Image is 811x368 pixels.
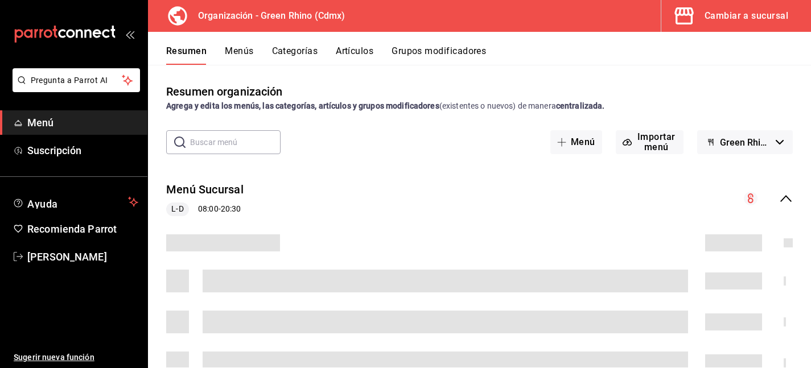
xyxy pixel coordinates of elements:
[556,101,605,110] strong: centralizada.
[148,172,811,225] div: collapse-menu-row
[392,46,486,65] button: Grupos modificadores
[166,101,439,110] strong: Agrega y edita los menús, las categorías, artículos y grupos modificadores
[31,75,122,86] span: Pregunta a Parrot AI
[272,46,318,65] button: Categorías
[27,115,138,130] span: Menú
[166,83,283,100] div: Resumen organización
[14,352,138,363] span: Sugerir nueva función
[13,68,140,92] button: Pregunta a Parrot AI
[705,8,788,24] div: Cambiar a sucursal
[190,131,281,154] input: Buscar menú
[225,46,253,65] button: Menús
[616,130,684,154] button: Importar menú
[550,130,602,154] button: Menú
[8,82,140,94] a: Pregunta a Parrot AI
[27,195,123,209] span: Ayuda
[166,46,811,65] div: navigation tabs
[720,137,771,148] span: Green Rhino - Borrador
[697,130,793,154] button: Green Rhino - Borrador
[167,203,188,215] span: L-D
[166,202,244,216] div: 08:00 - 20:30
[27,249,138,264] span: [PERSON_NAME]
[166,100,793,112] div: (existentes o nuevos) de manera
[27,221,138,237] span: Recomienda Parrot
[166,181,244,198] button: Menú Sucursal
[189,9,345,23] h3: Organización - Green Rhino (Cdmx)
[125,30,134,39] button: open_drawer_menu
[27,143,138,158] span: Suscripción
[336,46,373,65] button: Artículos
[166,46,207,65] button: Resumen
